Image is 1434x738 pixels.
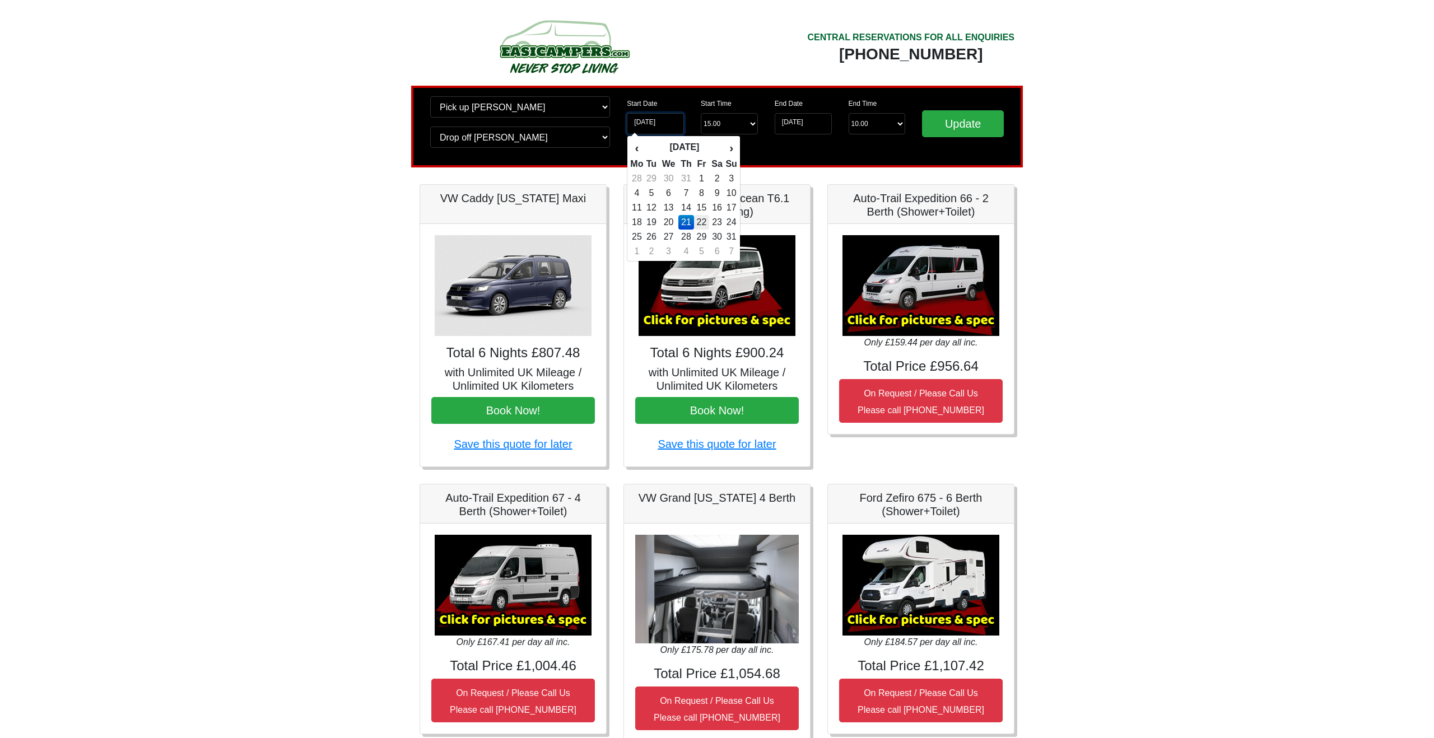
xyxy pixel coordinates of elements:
div: [PHONE_NUMBER] [807,44,1014,64]
td: 2 [709,171,725,186]
td: 30 [709,230,725,244]
th: Sa [709,157,725,171]
td: 17 [725,200,737,215]
small: On Request / Please Call Us Please call [PHONE_NUMBER] [858,389,984,415]
td: 22 [694,215,709,230]
td: 3 [725,171,737,186]
td: 24 [725,215,737,230]
th: Fr [694,157,709,171]
img: Auto-Trail Expedition 66 - 2 Berth (Shower+Toilet) [842,235,999,336]
td: 28 [630,171,644,186]
th: › [725,138,737,157]
img: Ford Zefiro 675 - 6 Berth (Shower+Toilet) [842,535,999,636]
label: End Time [849,99,877,109]
th: Mo [630,157,644,171]
label: Start Date [627,99,657,109]
small: On Request / Please Call Us Please call [PHONE_NUMBER] [654,696,780,722]
img: VW California Ocean T6.1 (Auto, Awning) [639,235,795,336]
td: 1 [694,171,709,186]
th: Th [678,157,695,171]
small: On Request / Please Call Us Please call [PHONE_NUMBER] [858,688,984,714]
td: 31 [678,171,695,186]
h4: Total Price £1,054.68 [635,666,799,682]
h5: VW Caddy [US_STATE] Maxi [431,191,595,205]
td: 3 [659,244,678,259]
th: Tu [644,157,659,171]
td: 29 [694,230,709,244]
td: 5 [644,186,659,200]
h5: VW Grand [US_STATE] 4 Berth [635,491,799,505]
i: Only £159.44 per day all inc. [864,338,978,347]
button: Book Now! [635,397,799,424]
button: On Request / Please Call UsPlease call [PHONE_NUMBER] [839,379,1003,423]
input: Return Date [775,113,832,134]
td: 25 [630,230,644,244]
h5: Auto-Trail Expedition 66 - 2 Berth (Shower+Toilet) [839,191,1003,218]
h5: Ford Zefiro 675 - 6 Berth (Shower+Toilet) [839,491,1003,518]
h5: with Unlimited UK Mileage / Unlimited UK Kilometers [635,366,799,393]
td: 7 [725,244,737,259]
i: Only £175.78 per day all inc. [660,645,774,655]
td: 16 [709,200,725,215]
td: 4 [678,244,695,259]
td: 5 [694,244,709,259]
a: Save this quote for later [658,438,776,450]
td: 20 [659,215,678,230]
th: Su [725,157,737,171]
td: 13 [659,200,678,215]
td: 28 [678,230,695,244]
input: Update [922,110,1004,137]
td: 9 [709,186,725,200]
td: 29 [644,171,659,186]
label: Start Time [701,99,732,109]
button: On Request / Please Call UsPlease call [PHONE_NUMBER] [635,686,799,730]
img: VW Grand California 4 Berth [635,535,799,644]
img: campers-checkout-logo.png [458,16,671,77]
button: On Request / Please Call UsPlease call [PHONE_NUMBER] [431,679,595,722]
h4: Total Price £1,004.46 [431,658,595,674]
td: 12 [644,200,659,215]
h4: Total 6 Nights £900.24 [635,345,799,361]
th: [DATE] [644,138,725,157]
h4: Total Price £1,107.42 [839,658,1003,674]
button: Book Now! [431,397,595,424]
td: 18 [630,215,644,230]
td: 30 [659,171,678,186]
td: 10 [725,186,737,200]
td: 27 [659,230,678,244]
button: On Request / Please Call UsPlease call [PHONE_NUMBER] [839,679,1003,722]
input: Start Date [627,113,684,134]
td: 14 [678,200,695,215]
td: 6 [709,244,725,259]
td: 21 [678,215,695,230]
label: End Date [775,99,803,109]
td: 23 [709,215,725,230]
th: ‹ [630,138,644,157]
td: 7 [678,186,695,200]
h5: Auto-Trail Expedition 67 - 4 Berth (Shower+Toilet) [431,491,595,518]
td: 8 [694,186,709,200]
td: 1 [630,244,644,259]
td: 31 [725,230,737,244]
img: Auto-Trail Expedition 67 - 4 Berth (Shower+Toilet) [435,535,592,636]
td: 11 [630,200,644,215]
h4: Total 6 Nights £807.48 [431,345,595,361]
td: 2 [644,244,659,259]
th: We [659,157,678,171]
div: CENTRAL RESERVATIONS FOR ALL ENQUIRIES [807,31,1014,44]
a: Save this quote for later [454,438,572,450]
td: 4 [630,186,644,200]
i: Only £184.57 per day all inc. [864,637,978,647]
h4: Total Price £956.64 [839,358,1003,375]
td: 19 [644,215,659,230]
i: Only £167.41 per day all inc. [457,637,570,647]
td: 6 [659,186,678,200]
small: On Request / Please Call Us Please call [PHONE_NUMBER] [450,688,576,714]
h5: with Unlimited UK Mileage / Unlimited UK Kilometers [431,366,595,393]
img: VW Caddy California Maxi [435,235,592,336]
td: 15 [694,200,709,215]
td: 26 [644,230,659,244]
